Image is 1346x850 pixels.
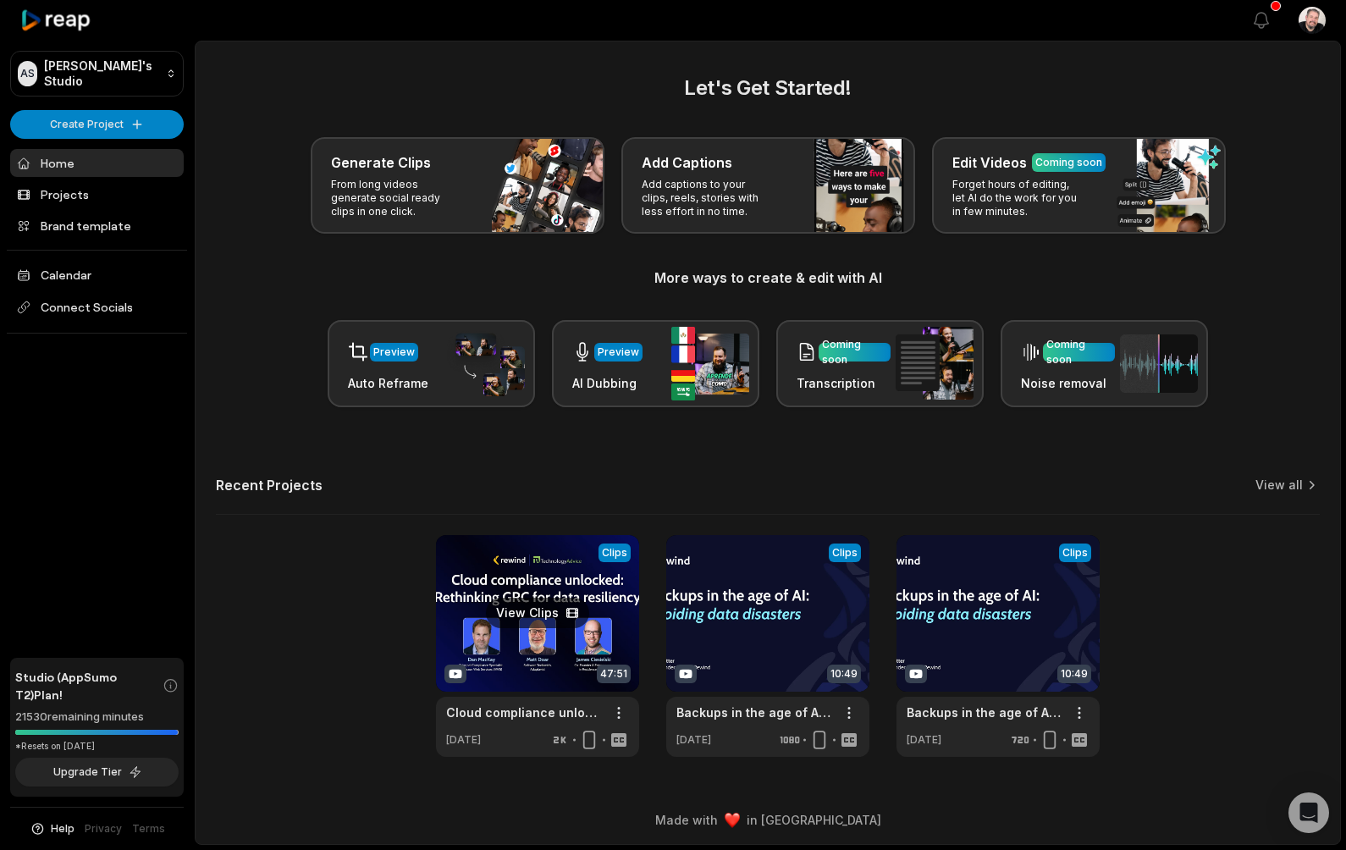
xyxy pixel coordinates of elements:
[211,811,1325,829] div: Made with in [GEOGRAPHIC_DATA]
[1288,792,1329,833] div: Open Intercom Messenger
[1021,374,1115,392] h3: Noise removal
[572,374,643,392] h3: AI Dubbing
[446,704,602,721] a: Cloud compliance unlocked: Rethinking GRC for data resiliency
[85,821,122,836] a: Privacy
[10,180,184,208] a: Projects
[725,813,740,828] img: heart emoji
[1046,337,1112,367] div: Coming soon
[822,337,887,367] div: Coming soon
[44,58,159,89] p: [PERSON_NAME]'s Studio
[642,152,732,173] h3: Add Captions
[15,740,179,753] div: *Resets on [DATE]
[331,152,431,173] h3: Generate Clips
[10,261,184,289] a: Calendar
[1035,155,1102,170] div: Coming soon
[216,477,323,494] h2: Recent Projects
[18,61,37,86] div: AS
[447,331,525,397] img: auto_reframe.png
[331,178,462,218] p: From long videos generate social ready clips in one click.
[952,178,1084,218] p: Forget hours of editing, let AI do the work for you in few minutes.
[348,374,428,392] h3: Auto Reframe
[373,345,415,360] div: Preview
[10,149,184,177] a: Home
[132,821,165,836] a: Terms
[896,327,974,400] img: transcription.png
[30,821,74,836] button: Help
[51,821,74,836] span: Help
[15,668,163,704] span: Studio (AppSumo T2) Plan!
[952,152,1027,173] h3: Edit Videos
[1120,334,1198,393] img: noise_removal.png
[642,178,773,218] p: Add captions to your clips, reels, stories with less effort in no time.
[10,212,184,240] a: Brand template
[15,758,179,787] button: Upgrade Tier
[216,73,1320,103] h2: Let's Get Started!
[598,345,639,360] div: Preview
[907,704,1062,721] a: Backups in the age of AI: Avoiding data disasters
[10,110,184,139] button: Create Project
[10,292,184,323] span: Connect Socials
[797,374,891,392] h3: Transcription
[216,268,1320,288] h3: More ways to create & edit with AI
[15,709,179,726] div: 21530 remaining minutes
[671,327,749,400] img: ai_dubbing.png
[676,704,832,721] a: Backups in the age of AI: Avoiding data disasters
[1255,477,1303,494] a: View all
